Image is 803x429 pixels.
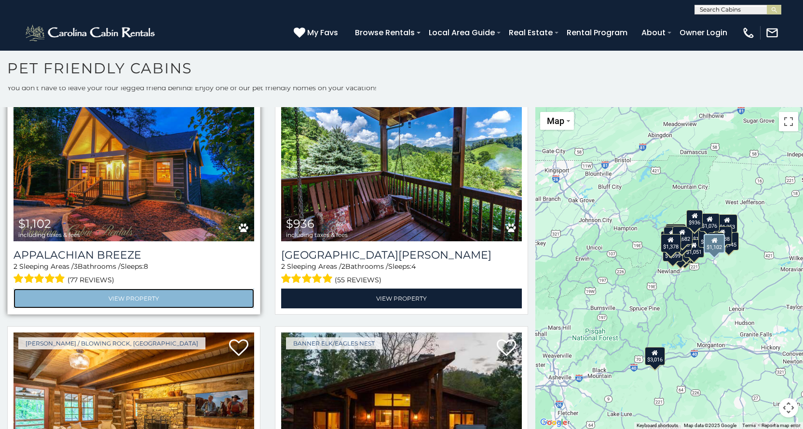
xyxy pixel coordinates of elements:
[675,24,732,41] a: Owner Login
[708,233,725,251] div: $895
[14,262,17,271] span: 2
[663,243,683,261] div: $1,699
[14,262,254,286] div: Sleeping Areas / Bathrooms / Sleeps:
[281,262,522,286] div: Sleeping Areas / Bathrooms / Sleeps:
[281,249,522,262] a: [GEOGRAPHIC_DATA][PERSON_NAME]
[684,423,736,428] span: Map data ©2025 Google
[712,226,733,244] div: $1,438
[281,80,522,241] img: Mountain Meadows
[742,26,755,40] img: phone-regular-white.png
[687,209,703,228] div: $936
[18,217,51,231] span: $1,102
[779,398,798,417] button: Map camera controls
[672,232,692,250] div: $1,153
[665,225,685,243] div: $1,491
[538,416,570,429] a: Open this area in Google Maps (opens a new window)
[424,24,500,41] a: Local Area Guide
[14,249,254,262] a: Appalachian Breeze
[350,24,420,41] a: Browse Rentals
[18,337,205,349] a: [PERSON_NAME] / Blowing Rock, [GEOGRAPHIC_DATA]
[666,224,686,242] div: $1,668
[765,26,779,40] img: mail-regular-white.png
[661,234,681,252] div: $1,378
[547,116,564,126] span: Map
[286,232,348,238] span: including taxes & fees
[672,226,693,244] div: $1,682
[670,245,691,263] div: $1,880
[637,422,678,429] button: Keyboard shortcuts
[281,262,285,271] span: 2
[540,112,574,130] button: Change map style
[74,262,78,271] span: 3
[717,214,737,233] div: $1,253
[24,23,158,42] img: White-1-2.png
[742,423,756,428] a: Terms (opens in new tab)
[14,289,254,308] a: View Property
[229,338,248,359] a: Add to favorites
[719,232,739,250] div: $3,945
[677,239,697,258] div: $1,507
[335,274,381,286] span: (55 reviews)
[307,27,338,39] span: My Favs
[18,232,80,238] span: including taxes & fees
[281,289,522,308] a: View Property
[700,213,720,231] div: $1,076
[698,229,719,248] div: $1,106
[286,217,314,231] span: $936
[704,234,725,253] div: $1,102
[538,416,570,429] img: Google
[286,337,382,349] a: Banner Elk/Eagles Nest
[341,262,345,271] span: 2
[762,423,800,428] a: Report a map error
[684,239,704,257] div: $1,051
[645,346,665,365] div: $3,016
[562,24,632,41] a: Rental Program
[68,274,114,286] span: (77 reviews)
[14,80,254,241] a: Appalachian Breeze $1,102 including taxes & fees
[411,262,416,271] span: 4
[281,80,522,241] a: Mountain Meadows $936 including taxes & fees
[637,24,670,41] a: About
[14,80,254,241] img: Appalachian Breeze
[779,112,798,131] button: Toggle fullscreen view
[497,338,516,359] a: Add to favorites
[281,249,522,262] h3: Mountain Meadows
[294,27,340,39] a: My Favs
[144,262,148,271] span: 8
[504,24,558,41] a: Real Estate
